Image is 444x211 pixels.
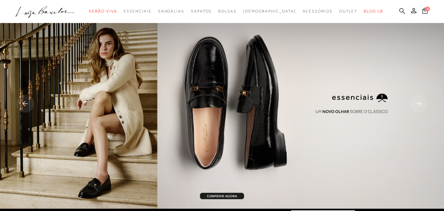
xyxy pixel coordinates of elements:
[364,5,383,17] a: BLOG LB
[191,5,212,17] a: categoryNavScreenReaderText
[124,9,151,13] span: Essenciais
[303,9,333,13] span: Acessórios
[243,5,296,17] a: noSubCategoriesText
[243,9,296,13] span: [DEMOGRAPHIC_DATA]
[339,9,358,13] span: Outlet
[339,5,358,17] a: categoryNavScreenReaderText
[158,5,184,17] a: categoryNavScreenReaderText
[420,7,430,16] button: 0
[89,5,117,17] a: categoryNavScreenReaderText
[89,9,117,13] span: Verão Viva
[158,9,184,13] span: Sandálias
[218,5,237,17] a: categoryNavScreenReaderText
[425,7,430,11] span: 0
[303,5,333,17] a: categoryNavScreenReaderText
[218,9,237,13] span: Bolsas
[364,9,383,13] span: BLOG LB
[191,9,212,13] span: Sapatos
[124,5,151,17] a: categoryNavScreenReaderText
